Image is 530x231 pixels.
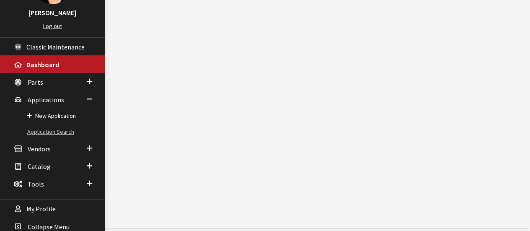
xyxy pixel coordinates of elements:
[26,60,59,69] span: Dashboard
[26,205,56,213] span: My Profile
[28,145,51,153] span: Vendors
[28,223,70,231] span: Collapse Menu
[8,8,96,18] h3: [PERSON_NAME]
[26,43,85,51] span: Classic Maintenance
[43,22,62,30] a: Log out
[28,162,51,171] span: Catalog
[28,78,43,86] span: Parts
[28,180,44,188] span: Tools
[28,96,64,104] span: Applications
